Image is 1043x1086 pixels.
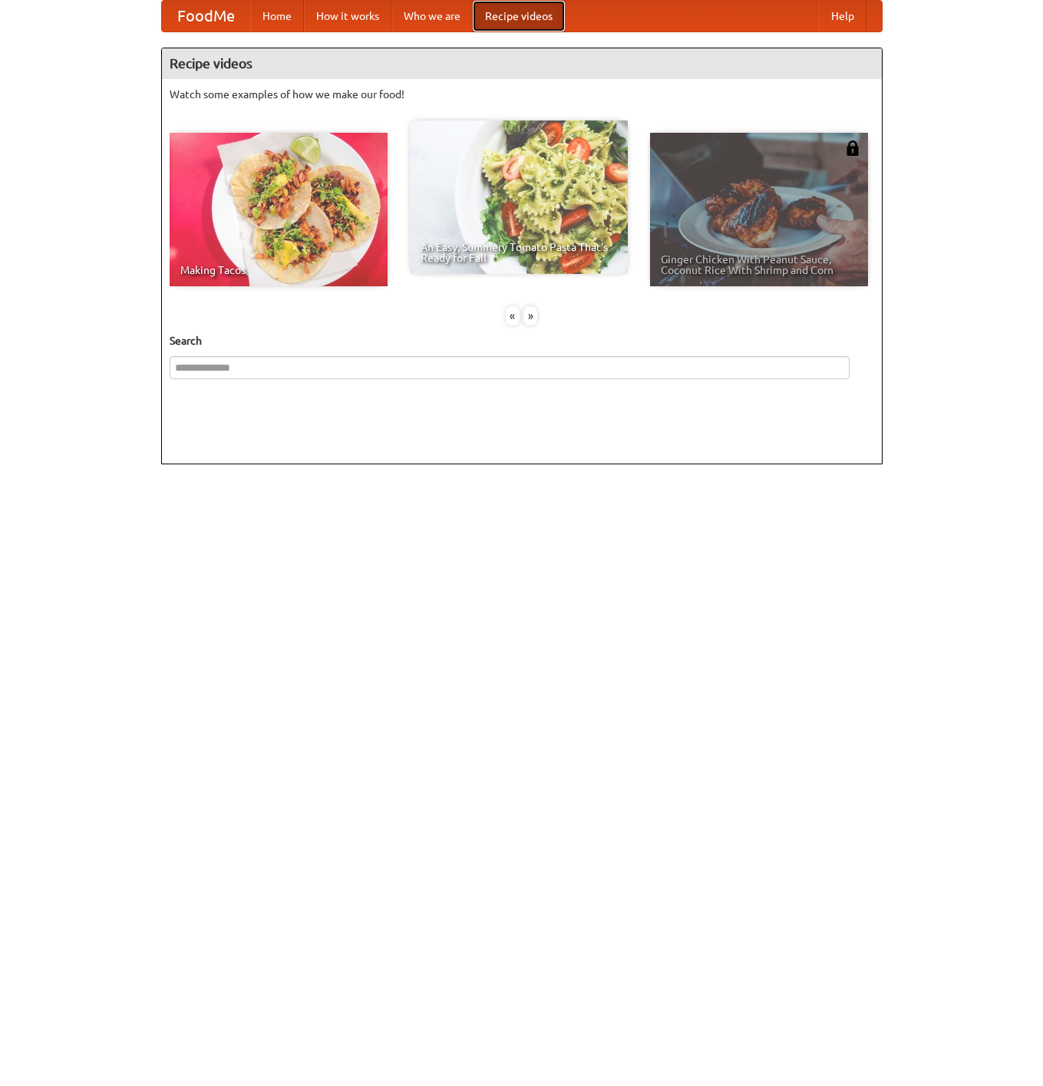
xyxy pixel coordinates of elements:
a: How it works [304,1,391,31]
div: « [506,306,520,325]
h4: Recipe videos [162,48,882,79]
a: Making Tacos [170,133,388,286]
span: Making Tacos [180,265,377,276]
a: Who we are [391,1,473,31]
a: Recipe videos [473,1,565,31]
div: » [523,306,537,325]
a: An Easy, Summery Tomato Pasta That's Ready for Fall [410,120,628,274]
p: Watch some examples of how we make our food! [170,87,874,102]
img: 483408.png [845,140,860,156]
span: An Easy, Summery Tomato Pasta That's Ready for Fall [421,242,617,263]
h5: Search [170,333,874,348]
a: Help [819,1,866,31]
a: Home [250,1,304,31]
a: FoodMe [162,1,250,31]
